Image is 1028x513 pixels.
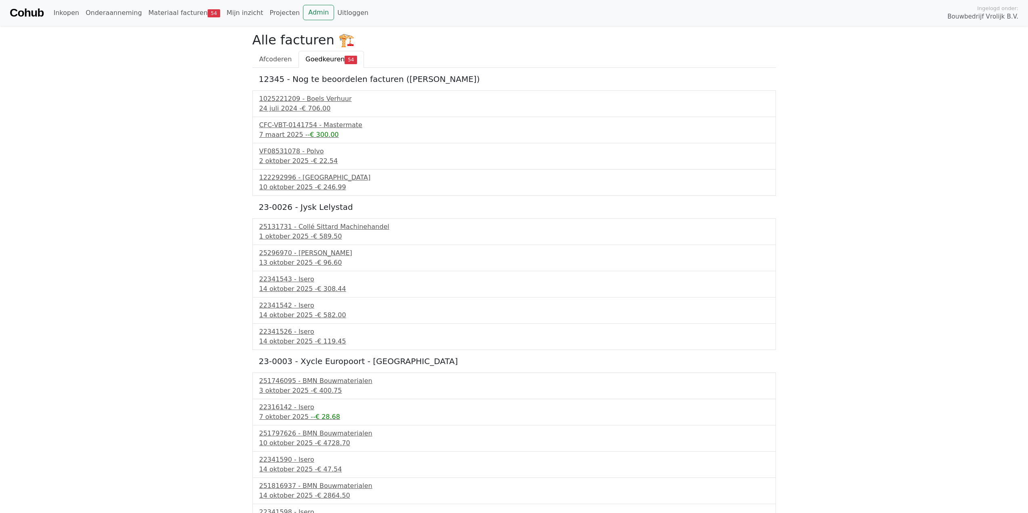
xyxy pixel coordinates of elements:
div: 10 oktober 2025 - [259,438,769,448]
div: 24 juli 2024 - [259,104,769,113]
a: 251746095 - BMN Bouwmaterialen3 oktober 2025 -€ 400.75 [259,376,769,396]
div: 22341543 - Isero [259,274,769,284]
div: 251746095 - BMN Bouwmaterialen [259,376,769,386]
a: 22341526 - Isero14 oktober 2025 -€ 119.45 [259,327,769,346]
div: 25296970 - [PERSON_NAME] [259,248,769,258]
div: VF08531078 - Polvo [259,147,769,156]
div: 14 oktober 2025 - [259,337,769,346]
a: 22316142 - Isero7 oktober 2025 --€ 28.68 [259,402,769,422]
div: 251816937 - BMN Bouwmaterialen [259,481,769,491]
a: Admin [303,5,334,20]
div: 251797626 - BMN Bouwmaterialen [259,429,769,438]
a: Materiaal facturen54 [145,5,223,21]
h5: 12345 - Nog te beoordelen facturen ([PERSON_NAME]) [259,74,769,84]
span: € 96.60 [317,259,342,266]
a: Mijn inzicht [223,5,267,21]
span: € 246.99 [317,183,346,191]
span: € 4728.70 [317,439,350,447]
span: -€ 300.00 [307,131,338,138]
span: € 47.54 [317,465,342,473]
span: 54 [345,56,357,64]
span: € 22.54 [313,157,338,165]
span: € 582.00 [317,311,346,319]
span: € 308.44 [317,285,346,293]
h5: 23-0003 - Xycle Europoort - [GEOGRAPHIC_DATA] [259,356,769,366]
div: 22316142 - Isero [259,402,769,412]
div: 22341526 - Isero [259,327,769,337]
div: 3 oktober 2025 - [259,386,769,396]
div: 10 oktober 2025 - [259,182,769,192]
span: 54 [208,9,220,17]
a: Cohub [10,3,44,23]
a: 1025221209 - Boels Verhuur24 juli 2024 -€ 706.00 [259,94,769,113]
a: Projecten [266,5,303,21]
a: 22341542 - Isero14 oktober 2025 -€ 582.00 [259,301,769,320]
div: 14 oktober 2025 - [259,491,769,500]
div: 7 oktober 2025 - [259,412,769,422]
a: Uitloggen [334,5,372,21]
div: 22341542 - Isero [259,301,769,310]
a: 22341590 - Isero14 oktober 2025 -€ 47.54 [259,455,769,474]
div: 14 oktober 2025 - [259,310,769,320]
a: 22341543 - Isero14 oktober 2025 -€ 308.44 [259,274,769,294]
span: € 589.50 [313,232,342,240]
span: € 2864.50 [317,492,350,499]
span: € 400.75 [313,387,342,394]
span: Ingelogd onder: [977,4,1018,12]
div: 2 oktober 2025 - [259,156,769,166]
span: Afcoderen [259,55,292,63]
div: 1 oktober 2025 - [259,232,769,241]
a: Onderaanneming [82,5,145,21]
div: CFC-VBT-0141754 - Mastermate [259,120,769,130]
span: Goedkeuren [305,55,345,63]
a: 251797626 - BMN Bouwmaterialen10 oktober 2025 -€ 4728.70 [259,429,769,448]
a: Afcoderen [252,51,299,68]
a: 122292996 - [GEOGRAPHIC_DATA]10 oktober 2025 -€ 246.99 [259,173,769,192]
span: Bouwbedrijf Vrolijk B.V. [947,12,1018,21]
a: 25296970 - [PERSON_NAME]13 oktober 2025 -€ 96.60 [259,248,769,268]
div: 122292996 - [GEOGRAPHIC_DATA] [259,173,769,182]
span: € 706.00 [302,105,330,112]
div: 14 oktober 2025 - [259,284,769,294]
a: VF08531078 - Polvo2 oktober 2025 -€ 22.54 [259,147,769,166]
h2: Alle facturen 🏗️ [252,32,776,48]
a: CFC-VBT-0141754 - Mastermate7 maart 2025 --€ 300.00 [259,120,769,140]
a: Goedkeuren54 [299,51,364,68]
a: 251816937 - BMN Bouwmaterialen14 oktober 2025 -€ 2864.50 [259,481,769,500]
div: 22341590 - Isero [259,455,769,465]
div: 1025221209 - Boels Verhuur [259,94,769,104]
span: € 119.45 [317,337,346,345]
div: 7 maart 2025 - [259,130,769,140]
a: Inkopen [50,5,82,21]
a: 25131731 - Collé Sittard Machinehandel1 oktober 2025 -€ 589.50 [259,222,769,241]
h5: 23-0026 - Jysk Lelystad [259,202,769,212]
div: 14 oktober 2025 - [259,465,769,474]
div: 13 oktober 2025 - [259,258,769,268]
span: -€ 28.68 [313,413,340,421]
div: 25131731 - Collé Sittard Machinehandel [259,222,769,232]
